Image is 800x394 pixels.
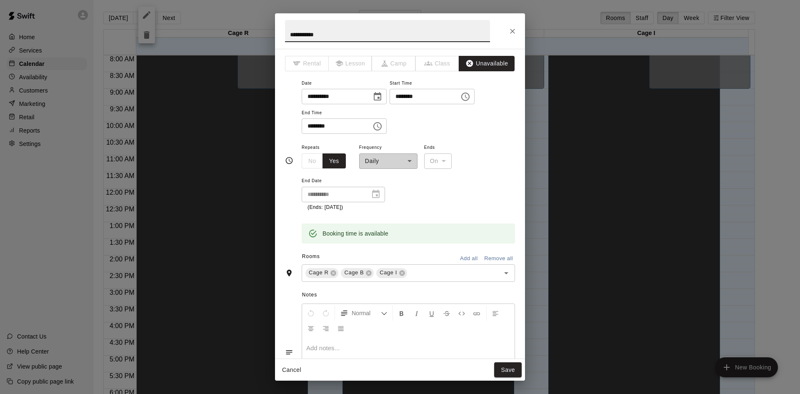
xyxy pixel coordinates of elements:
[304,306,318,321] button: Undo
[376,269,400,277] span: Cage I
[307,203,379,212] p: (Ends: [DATE])
[440,306,454,321] button: Format Strikethrough
[459,56,515,71] button: Unavailable
[376,268,407,278] div: Cage I
[304,321,318,336] button: Center Align
[302,153,346,169] div: outlined button group
[372,56,416,71] span: The type of an existing booking cannot be changed
[302,289,515,302] span: Notes
[319,306,333,321] button: Redo
[322,226,388,241] div: Booking time is available
[359,142,417,153] span: Frequency
[302,176,385,187] span: End Date
[488,306,502,321] button: Left Align
[285,56,329,71] span: The type of an existing booking cannot be changed
[390,78,475,89] span: Start Time
[410,306,424,321] button: Format Italics
[341,269,367,277] span: Cage B
[334,321,348,336] button: Justify Align
[395,306,409,321] button: Format Bold
[455,306,469,321] button: Insert Code
[369,88,386,105] button: Choose date, selected date is Aug 19, 2025
[305,269,332,277] span: Cage R
[482,252,515,265] button: Remove all
[285,269,293,277] svg: Rooms
[337,306,391,321] button: Formatting Options
[455,252,482,265] button: Add all
[302,142,352,153] span: Repeats
[494,362,522,378] button: Save
[505,24,520,39] button: Close
[341,268,374,278] div: Cage B
[302,253,320,259] span: Rooms
[302,78,387,89] span: Date
[470,306,484,321] button: Insert Link
[500,267,512,279] button: Open
[329,56,372,71] span: The type of an existing booking cannot be changed
[457,88,474,105] button: Choose time, selected time is 12:00 AM
[285,348,293,356] svg: Notes
[416,56,460,71] span: The type of an existing booking cannot be changed
[369,118,386,135] button: Choose time, selected time is 11:55 PM
[278,362,305,378] button: Cancel
[319,321,333,336] button: Right Align
[352,309,381,317] span: Normal
[305,268,338,278] div: Cage R
[425,306,439,321] button: Format Underline
[285,156,293,165] svg: Timing
[302,108,387,119] span: End Time
[424,142,452,153] span: Ends
[424,153,452,169] div: On
[322,153,346,169] button: Yes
